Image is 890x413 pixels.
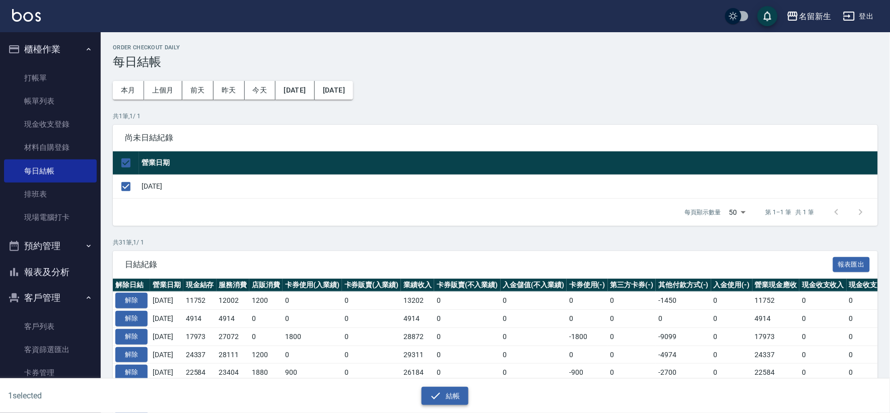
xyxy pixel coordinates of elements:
th: 營業現金應收 [752,279,800,292]
td: 0 [249,310,283,328]
th: 營業日期 [139,151,878,175]
td: -4974 [656,346,711,364]
td: 29311 [401,346,434,364]
th: 卡券販賣(入業績) [342,279,401,292]
td: 0 [711,310,752,328]
a: 材料自購登錄 [4,136,97,159]
th: 現金結存 [183,279,217,292]
td: 0 [567,310,608,328]
button: 解除 [115,365,148,380]
button: 解除 [115,293,148,308]
button: 客戶管理 [4,285,97,311]
td: 0 [567,346,608,364]
a: 客戶列表 [4,315,97,338]
th: 營業日期 [150,279,183,292]
td: 0 [501,310,567,328]
td: 0 [342,346,401,364]
td: -2700 [656,364,711,382]
td: 11752 [183,292,217,310]
td: 0 [567,292,608,310]
td: -9099 [656,327,711,346]
a: 卡券管理 [4,361,97,384]
a: 排班表 [4,183,97,206]
td: [DATE] [139,175,878,198]
th: 卡券使用(-) [567,279,608,292]
a: 現金收支登錄 [4,113,97,136]
td: 0 [249,327,283,346]
img: Logo [12,9,41,22]
td: [DATE] [150,292,183,310]
button: 解除 [115,329,148,345]
th: 店販消費 [249,279,283,292]
button: 解除 [115,347,148,363]
td: 0 [342,310,401,328]
td: 0 [434,292,501,310]
td: 26184 [401,364,434,382]
button: 上個月 [144,81,182,100]
button: [DATE] [315,81,353,100]
td: 1200 [249,346,283,364]
td: [DATE] [150,327,183,346]
td: 27072 [217,327,250,346]
th: 現金收支收入 [799,279,847,292]
td: 0 [608,364,656,382]
td: 13202 [401,292,434,310]
td: 0 [799,310,847,328]
a: 報表匯出 [833,259,870,269]
td: 0 [711,327,752,346]
th: 入金儲值(不入業績) [501,279,567,292]
td: 0 [711,346,752,364]
td: 17973 [183,327,217,346]
td: 11752 [752,292,800,310]
td: 0 [434,364,501,382]
td: [DATE] [150,346,183,364]
td: 0 [342,327,401,346]
td: 22584 [752,364,800,382]
td: 0 [608,327,656,346]
td: 24337 [183,346,217,364]
td: 0 [283,310,342,328]
td: -1800 [567,327,608,346]
td: 0 [656,310,711,328]
td: 0 [283,292,342,310]
td: 4914 [183,310,217,328]
button: 登出 [839,7,878,26]
a: 打帳單 [4,66,97,90]
div: 名留新生 [799,10,831,23]
td: 28872 [401,327,434,346]
td: 0 [342,292,401,310]
button: 櫃檯作業 [4,36,97,62]
h2: Order checkout daily [113,44,878,51]
td: [DATE] [150,364,183,382]
td: 0 [501,327,567,346]
td: 0 [608,292,656,310]
button: 前天 [182,81,214,100]
button: save [758,6,778,26]
th: 卡券販賣(不入業績) [434,279,501,292]
td: 0 [608,310,656,328]
button: 預約管理 [4,233,97,259]
button: 結帳 [422,387,468,405]
th: 其他付款方式(-) [656,279,711,292]
th: 入金使用(-) [711,279,752,292]
button: [DATE] [276,81,314,100]
button: 今天 [245,81,276,100]
td: 4914 [752,310,800,328]
button: 本月 [113,81,144,100]
td: 0 [434,346,501,364]
td: 0 [283,346,342,364]
td: 1800 [283,327,342,346]
td: 0 [342,364,401,382]
td: 0 [434,327,501,346]
div: 50 [725,199,749,226]
th: 解除日結 [113,279,150,292]
p: 每頁顯示數量 [685,208,721,217]
td: 0 [501,346,567,364]
td: 0 [434,310,501,328]
td: 1880 [249,364,283,382]
a: 現場電腦打卡 [4,206,97,229]
th: 服務消費 [217,279,250,292]
td: 0 [799,364,847,382]
td: 4914 [401,310,434,328]
td: 0 [711,292,752,310]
